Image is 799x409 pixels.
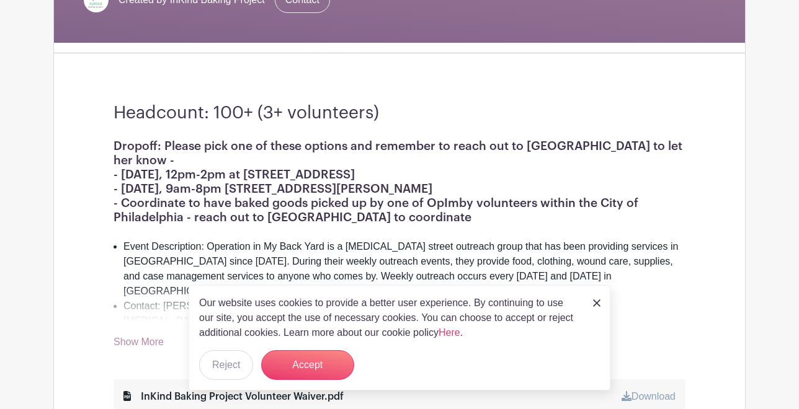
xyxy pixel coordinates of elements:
[114,103,685,124] h3: Headcount: 100+ (3+ volunteers)
[261,350,354,380] button: Accept
[123,299,685,314] li: Contact: [PERSON_NAME] | [PHONE_NUMBER] | [EMAIL_ADDRESS][DOMAIN_NAME]
[199,296,580,340] p: Our website uses cookies to provide a better user experience. By continuing to use our site, you ...
[199,350,253,380] button: Reject
[114,196,685,224] h1: - Coordinate to have baked goods picked up by one of OpImby volunteers within the City of Philade...
[123,239,685,299] li: Event Description: Operation in My Back Yard is a [MEDICAL_DATA] street outreach group that has b...
[123,314,685,328] li: [MEDICAL_DATA]: No pork or nut products
[439,327,460,338] a: Here
[114,336,164,352] a: Show More
[622,391,676,402] a: Download
[123,389,344,404] div: InKind Baking Project Volunteer Waiver.pdf
[114,139,685,196] h1: Dropoff: Please pick one of these options and remember to reach out to [GEOGRAPHIC_DATA] to let h...
[593,299,600,307] img: close_button-5f87c8562297e5c2d7936805f587ecaba9071eb48480494691a3f1689db116b3.svg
